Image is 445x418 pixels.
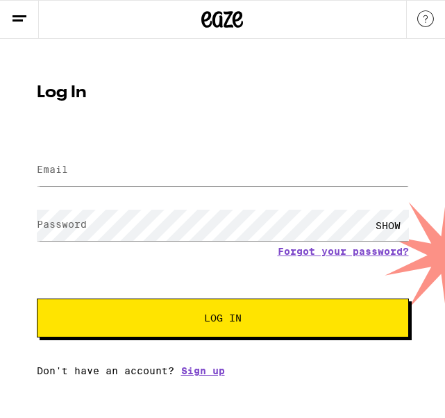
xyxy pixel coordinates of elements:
span: Log In [204,313,242,323]
label: Password [37,219,87,230]
button: Log In [37,299,409,337]
div: SHOW [367,210,409,241]
input: Email [37,155,409,186]
h1: Log In [37,85,409,101]
div: Don't have an account? [37,365,409,376]
label: Email [37,164,68,175]
a: Sign up [181,365,225,376]
a: Forgot your password? [278,246,409,257]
